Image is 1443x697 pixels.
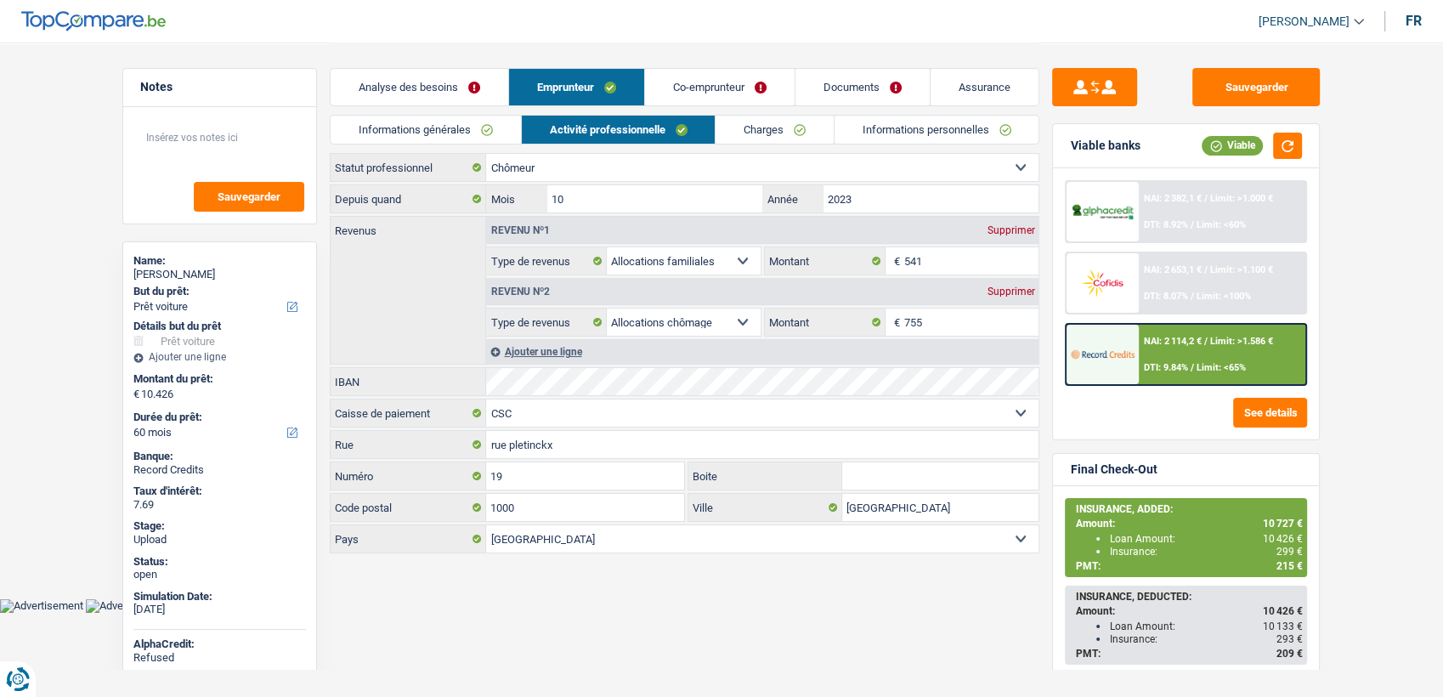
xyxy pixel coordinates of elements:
span: € [133,388,139,401]
label: Revenus [331,217,485,236]
span: 10 426 € [1262,605,1302,617]
a: Documents [795,69,930,105]
button: Sauvegarder [1192,68,1320,106]
span: / [1204,336,1208,347]
div: Loan Amount: [1109,620,1302,632]
div: Amount: [1075,518,1302,530]
span: € [886,247,904,275]
span: 10 426 € [1262,533,1302,545]
div: Ajouter une ligne [486,339,1038,364]
div: Record Credits [133,463,306,477]
label: IBAN [331,368,486,395]
label: Pays [331,525,486,552]
label: Année [762,185,823,212]
span: DTI: 8.07% [1144,291,1188,302]
label: Depuis quand [331,185,486,212]
span: 215 € [1276,560,1302,572]
span: 293 € [1276,633,1302,645]
span: 10 727 € [1262,518,1302,530]
div: Revenu nº2 [486,286,553,297]
label: Type de revenus [486,247,607,275]
span: Limit: <100% [1197,291,1251,302]
span: NAI: 2 114,2 € [1144,336,1202,347]
div: Status: [133,555,306,569]
div: Loan Amount: [1109,533,1302,545]
span: / [1204,193,1208,204]
label: Statut professionnel [331,154,486,181]
span: DTI: 8.92% [1144,219,1188,230]
a: Co-emprunteur [645,69,795,105]
span: € [886,309,904,336]
div: Détails but du prêt [133,320,306,333]
label: Montant [765,309,886,336]
div: Insurance: [1109,546,1302,558]
h5: Notes [140,80,299,94]
a: Charges [716,116,834,144]
label: Caisse de paiement [331,399,486,427]
span: Limit: >1.000 € [1210,193,1273,204]
label: Rue [331,431,486,458]
span: Limit: <60% [1197,219,1246,230]
div: open [133,568,306,581]
img: Advertisement [86,599,169,613]
label: Ville [688,494,843,521]
span: [PERSON_NAME] [1259,14,1350,29]
div: Viable [1202,136,1263,155]
span: Sauvegarder [218,191,280,202]
div: Name: [133,254,306,268]
span: / [1191,219,1194,230]
div: PMT: [1075,648,1302,660]
div: PMT: [1075,560,1302,572]
a: Activité professionnelle [522,116,716,144]
div: Upload [133,533,306,547]
div: fr [1406,13,1422,29]
div: Taux d'intérêt: [133,484,306,498]
input: MM [547,185,762,212]
button: Sauvegarder [194,182,304,212]
div: [DATE] [133,603,306,616]
label: Boite [688,462,843,490]
div: INSURANCE, ADDED: [1075,503,1302,515]
label: Durée du prêt: [133,411,303,424]
a: Emprunteur [509,69,644,105]
div: AlphaCredit: [133,637,306,651]
label: Code postal [331,494,486,521]
img: TopCompare Logo [21,11,166,31]
div: INSURANCE, DEDUCTED: [1075,591,1302,603]
img: AlphaCredit [1071,202,1134,222]
a: Assurance [931,69,1038,105]
div: Ajouter une ligne [133,351,306,363]
label: Mois [486,185,546,212]
input: AAAA [823,185,1038,212]
a: Informations générales [331,116,521,144]
label: Montant [765,247,886,275]
span: NAI: 2 653,1 € [1144,264,1202,275]
label: But du prêt: [133,285,303,298]
div: Amount: [1075,605,1302,617]
label: Montant du prêt: [133,372,303,386]
div: Refused [133,651,306,665]
div: Revenu nº1 [486,225,553,235]
div: Insurance: [1109,633,1302,645]
div: Viable banks [1070,139,1140,153]
span: / [1204,264,1208,275]
span: Limit: <65% [1197,362,1246,373]
div: Banque: [133,450,306,463]
a: Analyse des besoins [331,69,508,105]
div: [PERSON_NAME] [133,268,306,281]
span: / [1191,291,1194,302]
div: Stage: [133,519,306,533]
div: Simulation Date: [133,590,306,603]
span: DTI: 9.84% [1144,362,1188,373]
span: 10 133 € [1262,620,1302,632]
label: Numéro [331,462,486,490]
div: Supprimer [982,225,1038,235]
span: Limit: >1.586 € [1210,336,1273,347]
span: 299 € [1276,546,1302,558]
span: / [1191,362,1194,373]
button: See details [1233,398,1307,428]
span: 209 € [1276,648,1302,660]
div: Final Check-Out [1070,462,1157,477]
div: 7.69 [133,498,306,512]
img: Cofidis [1071,267,1134,298]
